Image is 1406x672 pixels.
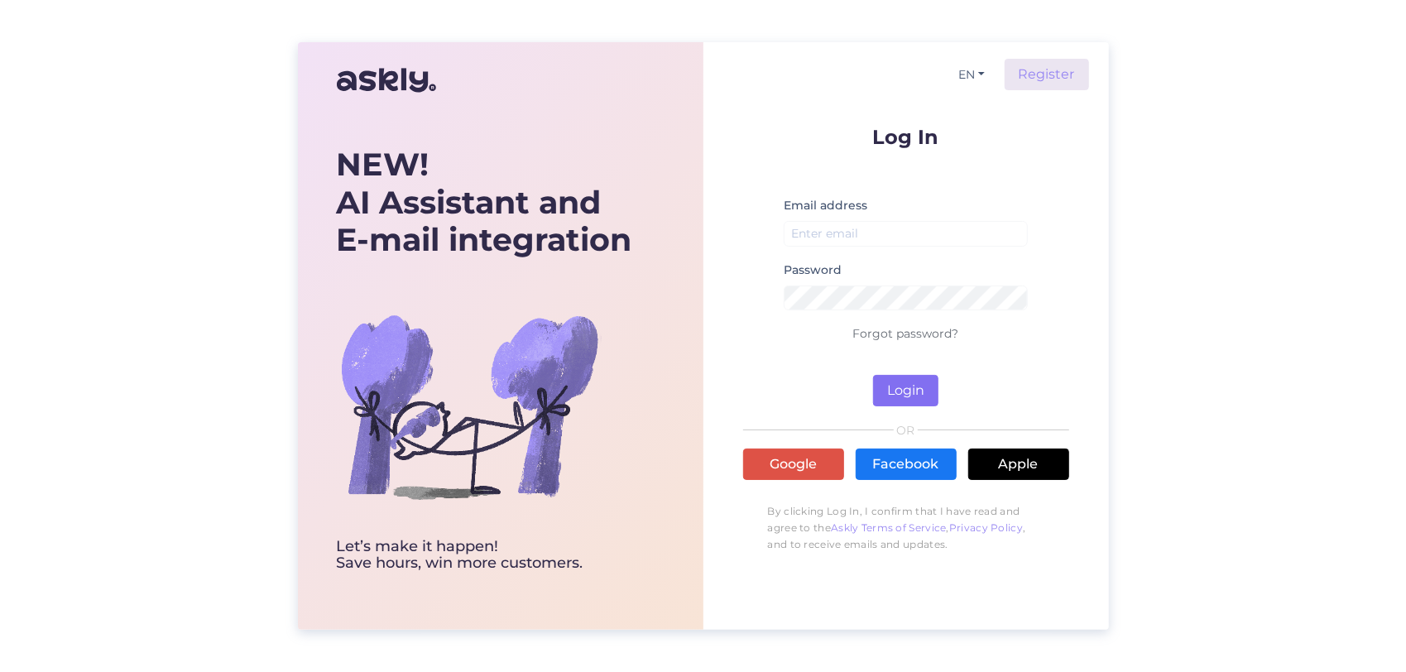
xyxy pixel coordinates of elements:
[949,521,1023,534] a: Privacy Policy
[743,449,844,480] a: Google
[337,146,632,259] div: AI Assistant and E-mail integration
[831,521,947,534] a: Askly Terms of Service
[853,326,959,341] a: Forgot password?
[337,145,429,184] b: NEW!
[337,60,436,100] img: Askly
[337,274,602,539] img: bg-askly
[856,449,957,480] a: Facebook
[743,495,1069,561] p: By clicking Log In, I confirm that I have read and agree to the , , and to receive emails and upd...
[337,539,632,572] div: Let’s make it happen! Save hours, win more customers.
[784,197,867,214] label: Email address
[743,127,1069,147] p: Log In
[894,425,918,436] span: OR
[873,375,938,406] button: Login
[784,221,1029,247] input: Enter email
[1005,59,1089,90] a: Register
[952,63,991,87] button: EN
[968,449,1069,480] a: Apple
[784,262,842,279] label: Password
